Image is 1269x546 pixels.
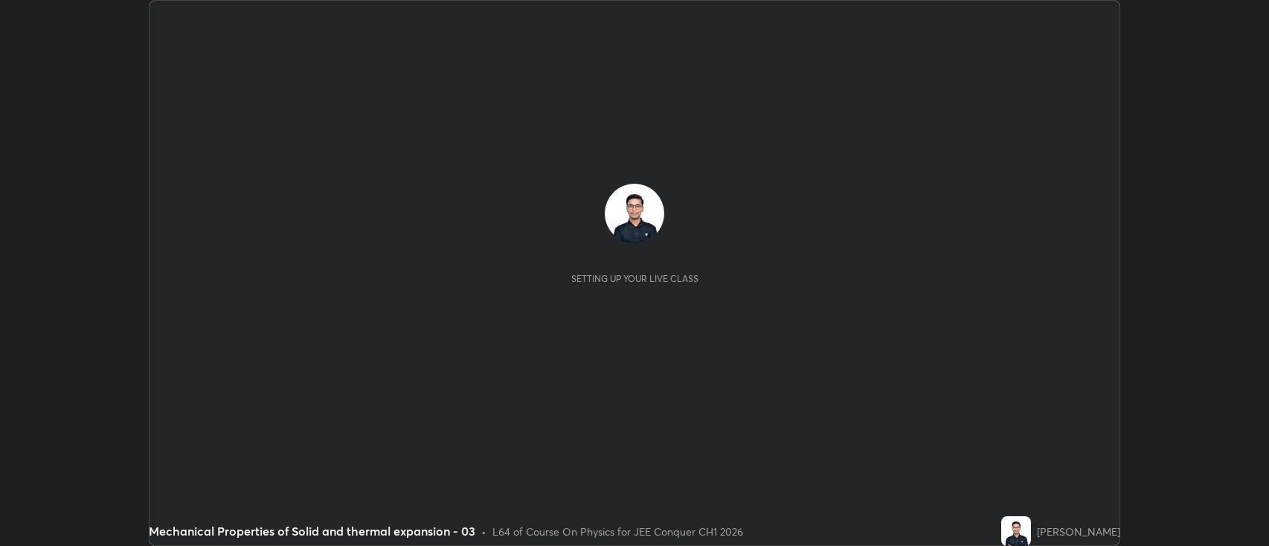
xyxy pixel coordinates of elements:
[492,524,743,539] div: L64 of Course On Physics for JEE Conquer CH1 2026
[149,522,475,540] div: Mechanical Properties of Solid and thermal expansion - 03
[605,184,664,243] img: 37aae379bbc94e87a747325de2c98c16.jpg
[481,524,486,539] div: •
[1001,516,1031,546] img: 37aae379bbc94e87a747325de2c98c16.jpg
[571,273,698,284] div: Setting up your live class
[1037,524,1120,539] div: [PERSON_NAME]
